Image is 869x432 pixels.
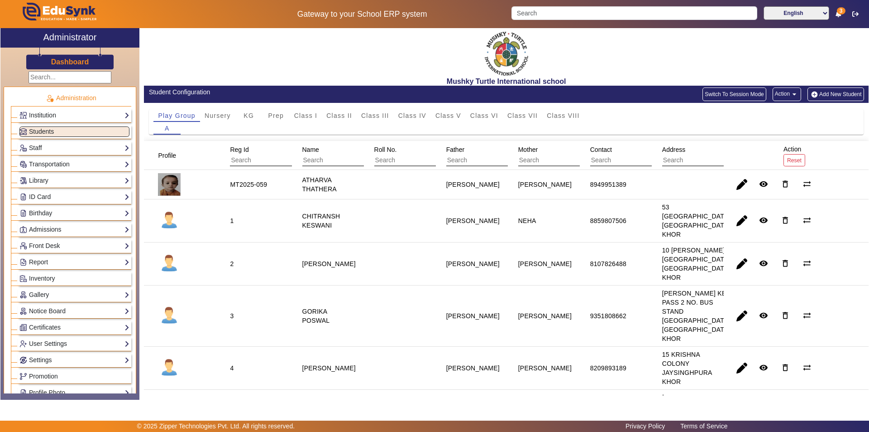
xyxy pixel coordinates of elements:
div: Roll No. [371,141,467,170]
input: Search [446,155,527,166]
button: Action [773,87,801,101]
input: Search [302,155,383,166]
span: Class VII [507,112,538,119]
span: Class I [294,112,318,119]
div: 4 [230,364,234,373]
span: A [165,125,170,131]
a: Terms of Service [676,420,732,432]
span: Class IV [398,112,426,119]
div: [PERSON_NAME] [518,259,572,268]
input: Search [662,155,743,166]
div: 10 [PERSON_NAME][GEOGRAPHIC_DATA] [GEOGRAPHIC_DATA] KHOR [662,246,730,282]
div: 2 [230,259,234,268]
mat-icon: sync_alt [802,216,812,225]
div: Action [780,141,808,170]
span: 3 [837,7,845,15]
input: Search [230,155,311,166]
span: Students [29,128,54,135]
div: Contact [587,141,683,170]
div: MT2025-059 [230,180,267,189]
a: Administrator [0,28,139,48]
a: Dashboard [51,57,90,67]
span: Nursery [205,112,231,119]
p: Administration [11,93,131,103]
input: Search [518,155,599,166]
div: [PERSON_NAME] [446,364,500,373]
span: KG [244,112,254,119]
div: 15 KRISHNA COLONY JAYSINGHPURA KHOR [662,350,713,386]
div: NEHA [518,216,536,225]
img: profile.png [158,305,181,327]
span: Class II [326,112,352,119]
img: f2cfa3ea-8c3d-4776-b57d-4b8cb03411bc [484,30,529,77]
h2: Administrator [43,32,97,43]
div: Father [443,141,539,170]
div: [PERSON_NAME] [446,216,500,225]
span: Mother [518,146,538,153]
img: profile.png [158,209,181,232]
div: [PERSON_NAME] [446,259,500,268]
a: Students [19,126,129,137]
span: Prep [268,112,284,119]
img: Branchoperations.png [20,373,27,380]
div: Address [659,141,754,170]
mat-icon: sync_alt [802,180,812,189]
staff-with-status: ATHARVA THATHERA [302,176,337,193]
img: profile.png [158,357,181,379]
p: © 2025 Zipper Technologies Pvt. Ltd. All rights reserved. [137,422,295,431]
mat-icon: sync_alt [802,259,812,268]
div: [PERSON_NAME] KE PASS 2 NO. BUS STAND [GEOGRAPHIC_DATA] [GEOGRAPHIC_DATA] KHOR [662,289,730,343]
div: 8859807506 [590,216,626,225]
span: Address [662,146,685,153]
div: Name [299,141,395,170]
span: Name [302,146,319,153]
button: Reset [783,154,805,166]
mat-icon: remove_red_eye [759,363,768,372]
div: 8107826488 [590,259,626,268]
mat-icon: delete_outline [781,311,790,320]
span: Profile [158,152,176,159]
mat-icon: remove_red_eye [759,180,768,189]
staff-with-status: CHITRANSH KESWANI [302,213,340,229]
span: Contact [590,146,612,153]
div: [PERSON_NAME] [518,364,572,373]
mat-icon: arrow_drop_down [790,90,799,99]
input: Search [374,155,455,166]
img: profile.png [158,252,181,275]
staff-with-status: [PERSON_NAME] [302,364,356,372]
staff-with-status: GORIKA POSWAL [302,308,330,324]
img: add-new-student.png [810,91,819,98]
img: Students.png [20,128,27,135]
div: [PERSON_NAME] [446,311,500,320]
mat-icon: remove_red_eye [759,311,768,320]
div: [PERSON_NAME] [518,180,572,189]
h2: Mushky Turtle International school [144,77,869,86]
div: Reg Id [227,141,322,170]
mat-icon: delete_outline [781,180,790,189]
span: Class V [435,112,461,119]
div: 9351808662 [590,311,626,320]
div: 1 [230,216,234,225]
div: Student Configuration [149,87,501,97]
span: Class VI [470,112,498,119]
mat-icon: delete_outline [781,216,790,225]
mat-icon: delete_outline [781,363,790,372]
div: 53 [GEOGRAPHIC_DATA] [GEOGRAPHIC_DATA] KHOR [662,203,730,239]
span: Class III [361,112,389,119]
span: Father [446,146,464,153]
input: Search [511,6,757,20]
img: Inventory.png [20,275,27,282]
staff-with-status: [PERSON_NAME] [302,260,356,267]
a: Inventory [19,273,129,284]
div: 8209893189 [590,364,626,373]
span: Inventory [29,275,55,282]
span: Roll No. [374,146,397,153]
a: Privacy Policy [621,420,669,432]
mat-icon: sync_alt [802,311,812,320]
a: Promotion [19,371,129,382]
div: 3 [230,311,234,320]
input: Search [590,155,671,166]
span: Class VIII [547,112,579,119]
input: Search... [29,71,111,83]
img: 1e6a7432-eec3-4f5f-b620-ecdb046e52cc [158,173,181,196]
